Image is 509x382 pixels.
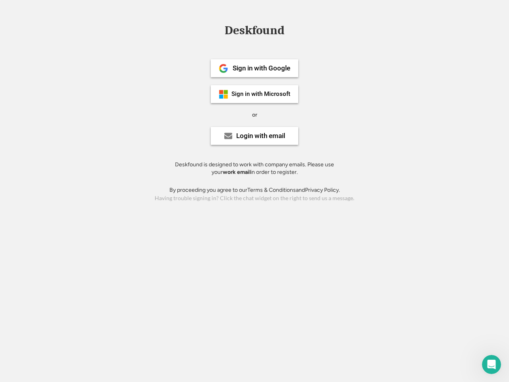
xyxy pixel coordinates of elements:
img: 1024px-Google__G__Logo.svg.png [219,64,228,73]
div: Login with email [236,133,285,139]
iframe: Intercom live chat [482,355,501,374]
div: Deskfound [221,24,288,37]
div: or [252,111,257,119]
a: Privacy Policy. [305,187,340,193]
img: ms-symbollockup_mssymbol_19.png [219,90,228,99]
div: Sign in with Microsoft [231,91,290,97]
strong: work email [223,169,251,175]
div: Deskfound is designed to work with company emails. Please use your in order to register. [165,161,344,176]
div: By proceeding you agree to our and [169,186,340,194]
div: Sign in with Google [233,65,290,72]
a: Terms & Conditions [247,187,296,193]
